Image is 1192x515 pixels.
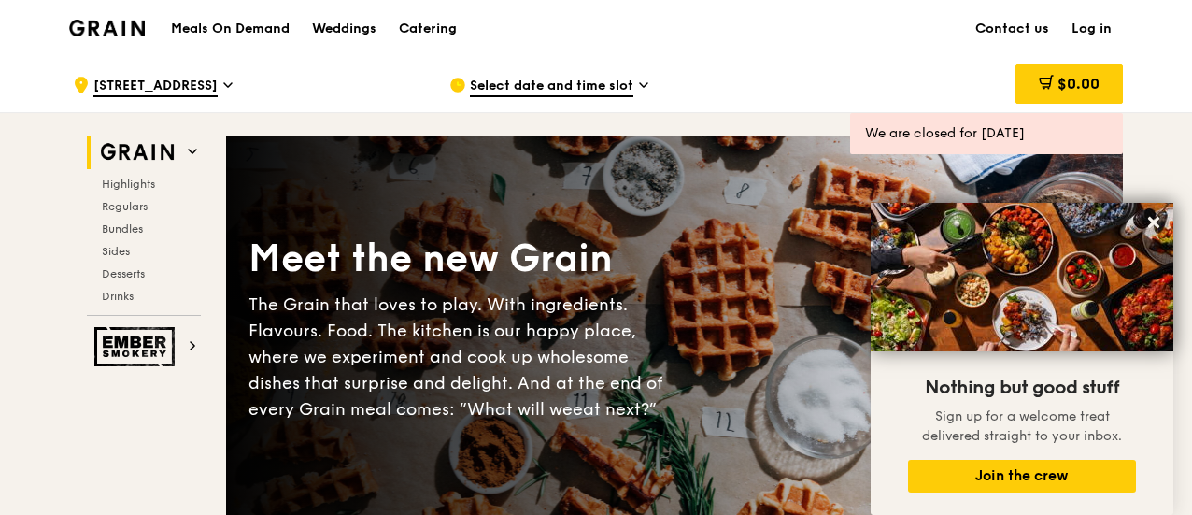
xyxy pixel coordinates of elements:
[102,267,145,280] span: Desserts
[388,1,468,57] a: Catering
[93,77,218,97] span: [STREET_ADDRESS]
[301,1,388,57] a: Weddings
[102,178,155,191] span: Highlights
[964,1,1060,57] a: Contact us
[102,200,148,213] span: Regulars
[925,377,1119,399] span: Nothing but good stuff
[573,399,657,420] span: eat next?”
[248,234,674,284] div: Meet the new Grain
[69,20,145,36] img: Grain
[102,245,130,258] span: Sides
[171,20,290,38] h1: Meals On Demand
[94,136,180,169] img: Grain web logo
[871,203,1173,351] img: DSC07876-Edit02-Large.jpeg
[312,1,376,57] div: Weddings
[102,290,134,303] span: Drinks
[94,327,180,366] img: Ember Smokery web logo
[1060,1,1123,57] a: Log in
[1057,75,1100,93] span: $0.00
[470,77,633,97] span: Select date and time slot
[248,292,674,422] div: The Grain that loves to play. With ingredients. Flavours. Food. The kitchen is our happy place, w...
[908,460,1136,493] button: Join the crew
[922,408,1122,444] span: Sign up for a welcome treat delivered straight to your inbox.
[865,124,1108,143] div: We are closed for [DATE]
[1139,207,1169,237] button: Close
[102,222,143,236] span: Bundles
[399,1,457,57] div: Catering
